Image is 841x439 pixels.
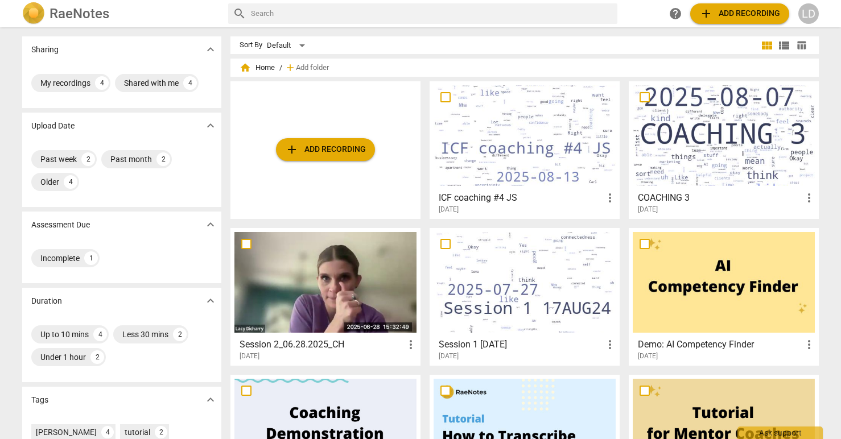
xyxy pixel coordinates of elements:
span: [DATE] [439,351,459,361]
a: ICF coaching #4 JS[DATE] [434,85,616,214]
div: Default [267,36,309,55]
button: Show more [202,117,219,134]
div: 1 [84,251,98,265]
button: LD [798,3,819,24]
button: Upload [276,138,375,161]
button: Show more [202,216,219,233]
span: more_vert [802,338,816,351]
div: 4 [183,76,197,90]
span: view_list [777,39,791,52]
img: Logo [22,2,45,25]
div: Incomplete [40,252,80,264]
p: Duration [31,295,62,307]
div: 2 [173,328,187,341]
div: 4 [95,76,109,90]
span: Add recording [285,143,366,156]
span: more_vert [802,191,816,205]
a: LogoRaeNotes [22,2,219,25]
span: more_vert [404,338,418,351]
span: search [233,7,246,20]
button: List view [776,37,793,54]
div: Shared with me [124,77,179,89]
button: Upload [690,3,789,24]
div: Ask support [737,426,823,439]
h3: COACHING 3 [638,191,802,205]
a: COACHING 3[DATE] [633,85,815,214]
button: Table view [793,37,810,54]
span: Add recording [699,7,780,20]
h3: Demo: AI Competency Finder [638,338,802,351]
div: Less 30 mins [122,329,168,340]
a: Demo: AI Competency Finder[DATE] [633,232,815,361]
span: [DATE] [638,205,658,214]
div: 2 [156,152,170,166]
h3: Session 2_06.28.2025_CH [240,338,404,351]
span: / [279,64,282,72]
span: expand_more [204,218,217,231]
div: 2 [81,152,95,166]
span: expand_more [204,43,217,56]
button: Show more [202,391,219,408]
span: [DATE] [439,205,459,214]
div: Under 1 hour [40,351,86,363]
a: Session 2_06.28.2025_CH[DATE] [234,232,417,361]
span: view_module [760,39,774,52]
p: Tags [31,394,48,406]
p: Assessment Due [31,219,90,231]
span: expand_more [204,393,217,407]
div: 2 [155,426,167,438]
span: home [240,62,251,73]
button: Show more [202,292,219,309]
div: 4 [101,426,114,438]
span: more_vert [603,191,617,205]
span: [DATE] [240,351,259,361]
a: Help [665,3,686,24]
div: 2 [90,350,104,364]
div: Past month [110,154,152,165]
span: add [285,143,299,156]
input: Search [251,5,613,23]
span: add [285,62,296,73]
span: expand_more [204,119,217,132]
span: help [669,7,682,20]
h3: ICF coaching #4 JS [439,191,603,205]
a: Session 1 [DATE][DATE] [434,232,616,361]
div: tutorial [125,426,150,438]
div: Sort By [240,41,262,49]
h3: Session 1 17AUG24 [439,338,603,351]
h2: RaeNotes [50,6,109,22]
div: Past week [40,154,77,165]
button: Show more [202,41,219,58]
div: [PERSON_NAME] [36,426,97,438]
div: 4 [93,328,107,341]
p: Sharing [31,44,59,56]
span: more_vert [603,338,617,351]
button: Tile view [758,37,776,54]
div: 4 [64,175,77,189]
div: Up to 10 mins [40,329,89,340]
span: Home [240,62,275,73]
span: expand_more [204,294,217,308]
p: Upload Date [31,120,75,132]
div: My recordings [40,77,90,89]
span: [DATE] [638,351,658,361]
div: Older [40,176,59,188]
span: table_chart [796,40,807,51]
span: Add folder [296,64,329,72]
span: add [699,7,713,20]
